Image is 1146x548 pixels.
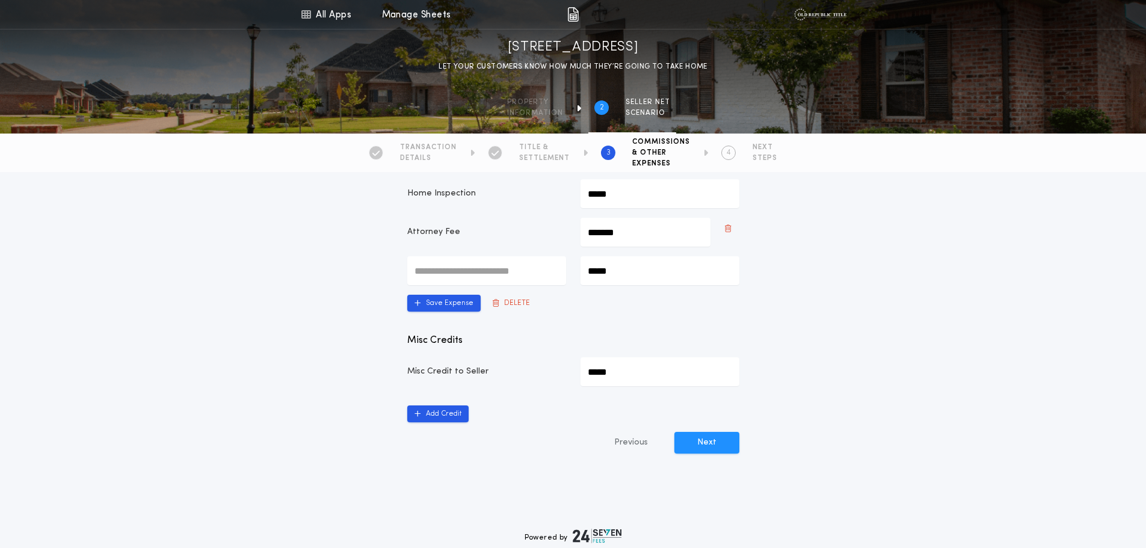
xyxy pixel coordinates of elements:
img: img [567,7,579,22]
span: TITLE & [519,143,570,152]
h1: [STREET_ADDRESS] [508,38,639,57]
span: EXPENSES [632,159,690,168]
img: vs-icon [794,8,846,20]
h2: 2 [600,103,604,112]
span: SETTLEMENT [519,153,570,163]
button: Previous [590,432,672,454]
p: LET YOUR CUSTOMERS KNOW HOW MUCH THEY’RE GOING TO TAKE HOME [439,61,707,73]
span: SCENARIO [626,108,670,118]
h2: 3 [606,148,611,158]
span: & OTHER [632,148,690,158]
span: STEPS [753,153,777,163]
p: Misc Credits [407,333,739,348]
span: Property [507,97,563,107]
h2: 4 [727,148,731,158]
p: Misc Credit to Seller [407,366,566,378]
span: COMMISSIONS [632,137,690,147]
button: Add Credit [407,405,469,422]
button: DELETE [485,295,537,312]
div: Powered by [525,529,622,543]
span: information [507,108,563,118]
button: Save Expense [407,295,481,312]
button: Next [674,432,739,454]
span: DETAILS [400,153,457,163]
span: NEXT [753,143,777,152]
span: SELLER NET [626,97,670,107]
span: TRANSACTION [400,143,457,152]
p: Home Inspection [407,188,566,200]
p: Attorney Fee [407,226,566,238]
